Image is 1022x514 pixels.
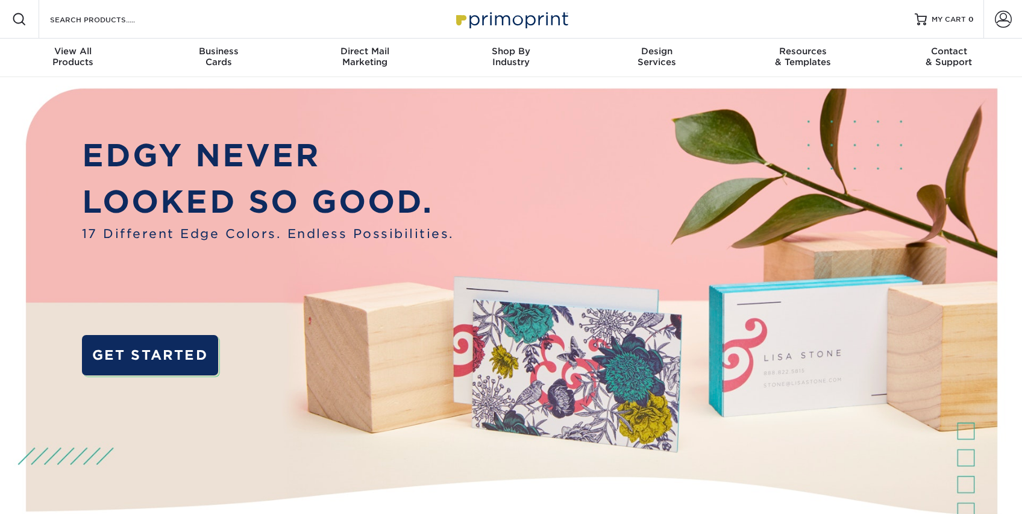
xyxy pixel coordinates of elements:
span: Design [584,46,730,57]
a: Shop ByIndustry [438,39,584,77]
div: Marketing [292,46,438,67]
input: SEARCH PRODUCTS..... [49,12,166,27]
a: Direct MailMarketing [292,39,438,77]
div: Services [584,46,730,67]
div: Cards [146,46,292,67]
div: & Support [876,46,1022,67]
span: Direct Mail [292,46,438,57]
span: 0 [968,15,974,24]
p: EDGY NEVER [82,133,454,178]
div: Industry [438,46,584,67]
a: BusinessCards [146,39,292,77]
a: GET STARTED [82,335,218,375]
span: Contact [876,46,1022,57]
img: Primoprint [451,6,571,32]
span: Business [146,46,292,57]
a: Resources& Templates [730,39,876,77]
a: Contact& Support [876,39,1022,77]
p: LOOKED SO GOOD. [82,179,454,225]
span: 17 Different Edge Colors. Endless Possibilities. [82,225,454,243]
span: Shop By [438,46,584,57]
span: MY CART [932,14,966,25]
span: Resources [730,46,876,57]
div: & Templates [730,46,876,67]
a: DesignServices [584,39,730,77]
